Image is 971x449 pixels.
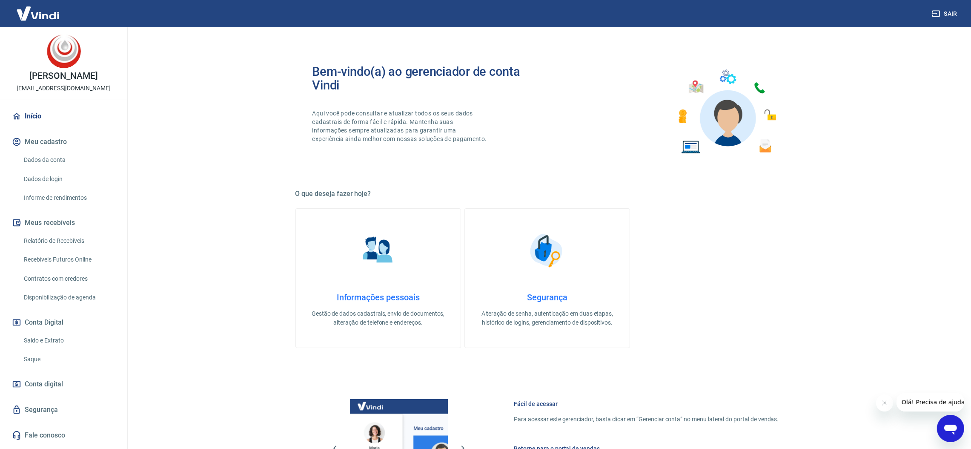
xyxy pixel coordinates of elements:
[514,400,779,408] h6: Fácil de acessar
[464,208,630,348] a: SegurançaSegurançaAlteração de senha, autenticação em duas etapas, histórico de logins, gerenciam...
[29,72,97,81] p: [PERSON_NAME]
[930,6,961,22] button: Sair
[10,213,117,232] button: Meus recebíveis
[671,65,782,159] img: Imagem de um avatar masculino com diversos icones exemplificando as funcionalidades do gerenciado...
[10,132,117,151] button: Meu cadastro
[312,109,489,143] p: Aqui você pode consultar e atualizar todos os seus dados cadastrais de forma fácil e rápida. Mant...
[897,393,964,412] iframe: Mensagem da empresa
[17,84,111,93] p: [EMAIL_ADDRESS][DOMAIN_NAME]
[937,415,964,442] iframe: Botão para abrir a janela de mensagens
[25,378,63,390] span: Conta digital
[295,208,461,348] a: Informações pessoaisInformações pessoaisGestão de dados cadastrais, envio de documentos, alteraçã...
[876,394,893,412] iframe: Fechar mensagem
[10,0,66,26] img: Vindi
[20,189,117,207] a: Informe de rendimentos
[20,289,117,306] a: Disponibilização de agenda
[20,270,117,288] a: Contratos com credores
[312,65,547,92] h2: Bem-vindo(a) ao gerenciador de conta Vindi
[20,151,117,169] a: Dados da conta
[10,107,117,126] a: Início
[478,292,616,302] h4: Segurança
[526,229,568,272] img: Segurança
[10,313,117,332] button: Conta Digital
[309,292,447,302] h4: Informações pessoais
[20,170,117,188] a: Dados de login
[295,190,799,198] h5: O que deseja fazer hoje?
[10,400,117,419] a: Segurança
[5,6,72,13] span: Olá! Precisa de ajuda?
[20,251,117,268] a: Recebíveis Futuros Online
[20,332,117,349] a: Saldo e Extrato
[514,415,779,424] p: Para acessar este gerenciador, basta clicar em “Gerenciar conta” no menu lateral do portal de ven...
[478,309,616,327] p: Alteração de senha, autenticação em duas etapas, histórico de logins, gerenciamento de dispositivos.
[10,426,117,445] a: Fale conosco
[20,232,117,250] a: Relatório de Recebíveis
[309,309,447,327] p: Gestão de dados cadastrais, envio de documentos, alteração de telefone e endereços.
[20,351,117,368] a: Saque
[357,229,399,272] img: Informações pessoais
[10,375,117,394] a: Conta digital
[47,34,81,68] img: ea066142-2ad2-49eb-b092-751be18d5def.jpeg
